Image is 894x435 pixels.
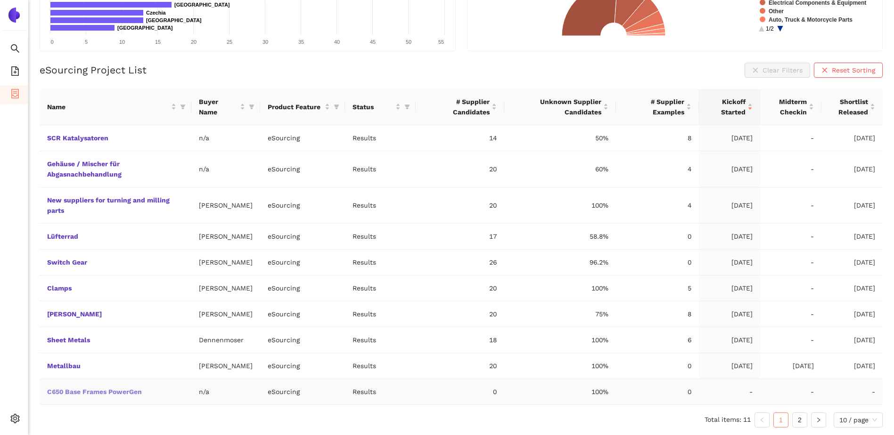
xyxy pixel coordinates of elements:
[260,89,345,125] th: this column's title is Product Feature,this column is sortable
[345,327,416,353] td: Results
[766,25,774,32] text: 1/2
[191,301,261,327] td: [PERSON_NAME]
[260,301,345,327] td: eSourcing
[760,353,821,379] td: [DATE]
[50,39,53,45] text: 0
[353,102,394,112] span: Status
[760,275,821,301] td: -
[10,86,20,105] span: container
[345,187,416,224] td: Results
[260,151,345,187] td: eSourcing
[832,65,875,75] span: Reset Sorting
[504,187,616,224] td: 100%
[249,104,254,110] span: filter
[191,327,261,353] td: Dennenmoser
[345,250,416,275] td: Results
[821,275,883,301] td: [DATE]
[191,224,261,250] td: [PERSON_NAME]
[10,63,20,82] span: file-add
[616,327,699,353] td: 6
[706,97,746,117] span: Kickoff Started
[616,224,699,250] td: 0
[616,275,699,301] td: 5
[760,379,821,405] td: -
[438,39,444,45] text: 55
[146,17,202,23] text: [GEOGRAPHIC_DATA]
[699,151,760,187] td: [DATE]
[178,100,188,114] span: filter
[174,2,230,8] text: [GEOGRAPHIC_DATA]
[334,104,339,110] span: filter
[260,250,345,275] td: eSourcing
[821,151,883,187] td: [DATE]
[821,379,883,405] td: -
[180,104,186,110] span: filter
[821,67,828,74] span: close
[7,8,22,23] img: Logo
[699,379,760,405] td: -
[755,412,770,427] button: left
[117,25,173,31] text: [GEOGRAPHIC_DATA]
[760,301,821,327] td: -
[345,125,416,151] td: Results
[85,39,88,45] text: 5
[699,275,760,301] td: [DATE]
[821,353,883,379] td: [DATE]
[260,275,345,301] td: eSourcing
[191,353,261,379] td: [PERSON_NAME]
[10,40,20,59] span: search
[616,301,699,327] td: 8
[260,125,345,151] td: eSourcing
[773,412,788,427] li: 1
[821,301,883,327] td: [DATE]
[699,327,760,353] td: [DATE]
[504,275,616,301] td: 100%
[345,275,416,301] td: Results
[705,412,751,427] li: Total items: 11
[416,224,504,250] td: 17
[821,187,883,224] td: [DATE]
[345,89,416,125] th: this column's title is Status,this column is sortable
[191,125,261,151] td: n/a
[402,100,412,114] span: filter
[247,95,256,119] span: filter
[146,10,166,16] text: Czechia
[755,412,770,427] li: Previous Page
[504,301,616,327] td: 75%
[416,125,504,151] td: 14
[829,97,868,117] span: Shortlist Released
[260,224,345,250] td: eSourcing
[760,187,821,224] td: -
[504,224,616,250] td: 58.8%
[504,353,616,379] td: 100%
[616,353,699,379] td: 0
[760,327,821,353] td: -
[821,224,883,250] td: [DATE]
[504,151,616,187] td: 60%
[811,412,826,427] button: right
[760,89,821,125] th: this column's title is Midterm Checkin,this column is sortable
[268,102,323,112] span: Product Feature
[760,151,821,187] td: -
[298,39,304,45] text: 35
[699,224,760,250] td: [DATE]
[260,187,345,224] td: eSourcing
[699,250,760,275] td: [DATE]
[816,417,821,423] span: right
[512,97,601,117] span: Unknown Supplier Candidates
[504,125,616,151] td: 50%
[416,187,504,224] td: 20
[623,97,685,117] span: # Supplier Examples
[199,97,238,117] span: Buyer Name
[191,89,261,125] th: this column's title is Buyer Name,this column is sortable
[759,417,765,423] span: left
[616,125,699,151] td: 8
[345,151,416,187] td: Results
[423,97,489,117] span: # Supplier Candidates
[416,275,504,301] td: 20
[47,102,169,112] span: Name
[616,250,699,275] td: 0
[834,412,883,427] div: Page Size
[416,301,504,327] td: 20
[839,413,877,427] span: 10 / page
